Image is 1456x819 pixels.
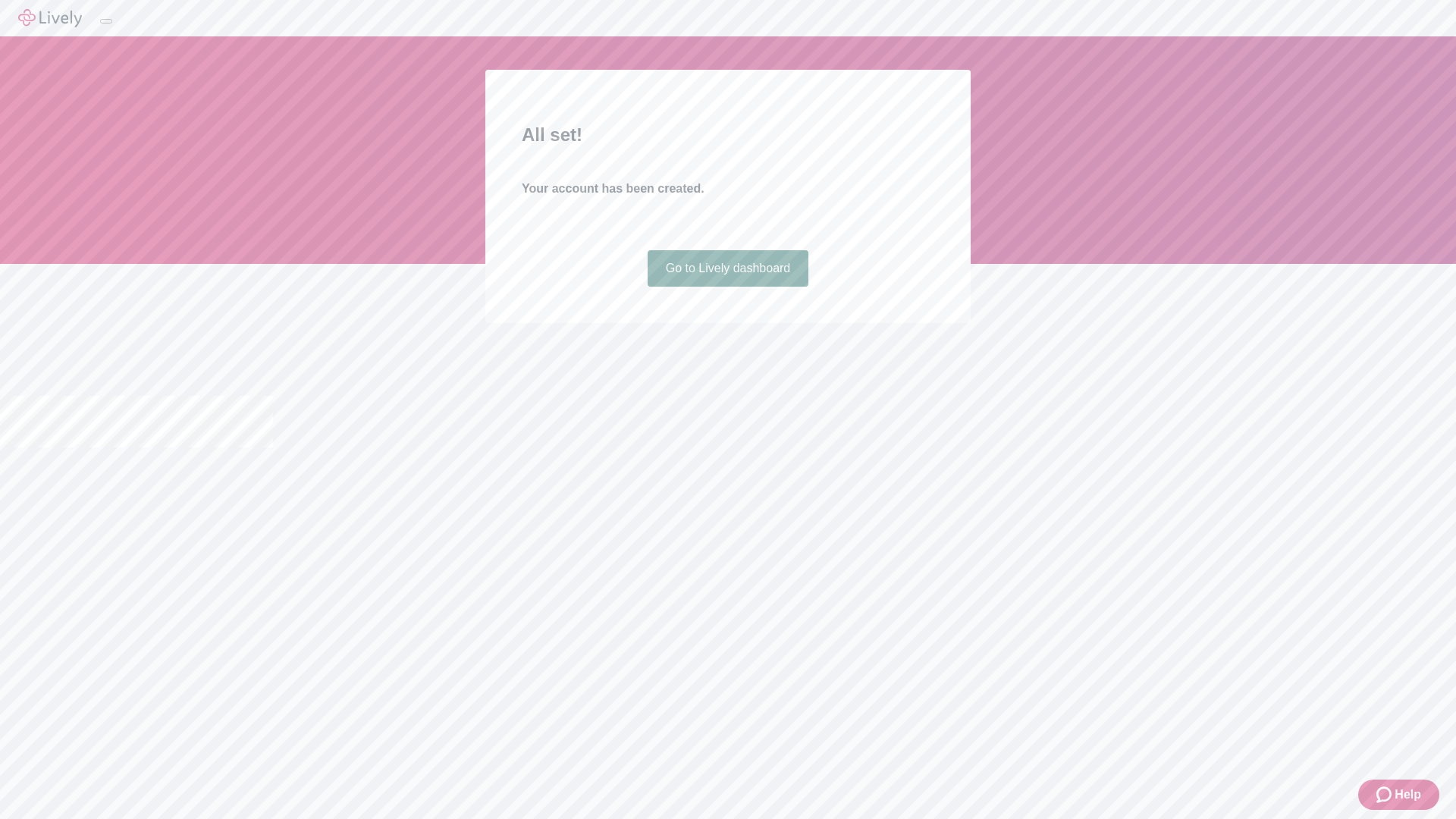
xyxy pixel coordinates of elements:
[1395,786,1421,804] span: Help
[18,9,82,27] img: Lively
[1376,786,1395,804] svg: Zendesk support icon
[100,19,112,24] button: Log out
[522,121,934,149] h2: All set!
[1358,780,1439,810] button: Zendesk support iconHelp
[522,180,934,198] h4: Your account has been created.
[648,250,809,287] a: Go to Lively dashboard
